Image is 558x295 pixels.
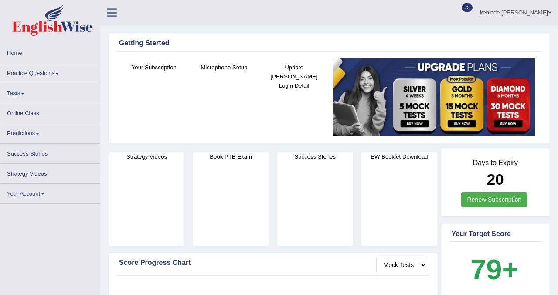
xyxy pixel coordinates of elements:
[452,229,540,239] div: Your Target Score
[193,152,269,161] h4: Book PTE Exam
[119,38,539,48] div: Getting Started
[461,192,527,207] a: Renew Subscription
[0,63,100,80] a: Practice Questions
[0,164,100,181] a: Strategy Videos
[277,152,353,161] h4: Success Stories
[0,123,100,140] a: Predictions
[0,184,100,201] a: Your Account
[0,103,100,120] a: Online Class
[452,159,540,167] h4: Days to Expiry
[0,43,100,60] a: Home
[0,83,100,100] a: Tests
[470,254,518,285] b: 79+
[462,3,473,12] span: 73
[0,144,100,161] a: Success Stories
[119,258,427,268] div: Score Progress Chart
[333,58,535,136] img: small5.jpg
[361,152,437,161] h4: EW Booklet Download
[194,63,255,72] h4: Microphone Setup
[123,63,185,72] h4: Your Subscription
[109,152,184,161] h4: Strategy Videos
[263,63,325,90] h4: Update [PERSON_NAME] Login Detail
[487,171,504,188] b: 20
